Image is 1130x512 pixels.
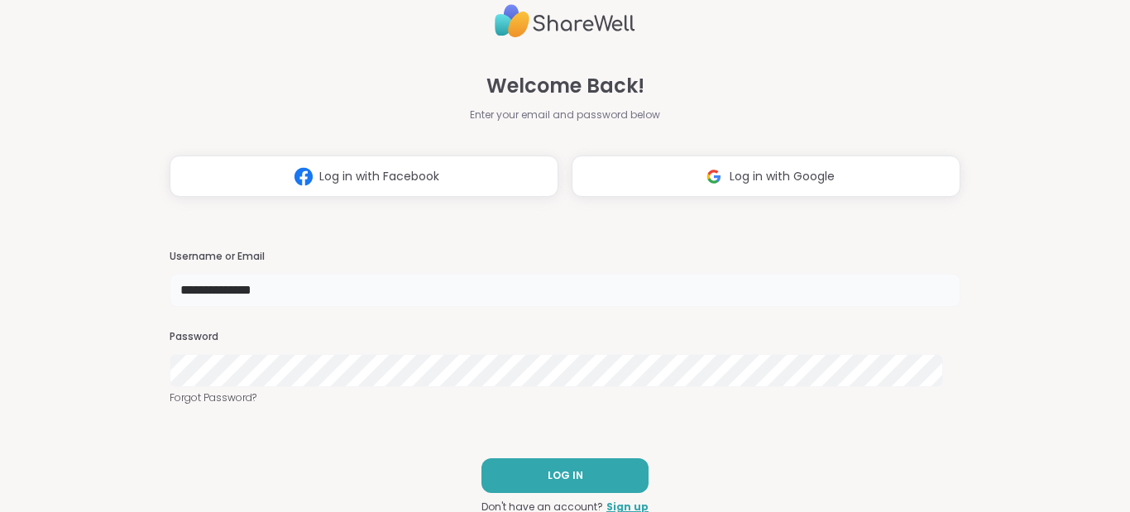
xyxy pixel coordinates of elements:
[319,168,439,185] span: Log in with Facebook
[481,458,649,493] button: LOG IN
[170,330,960,344] h3: Password
[170,156,558,197] button: Log in with Facebook
[698,161,730,192] img: ShareWell Logomark
[288,161,319,192] img: ShareWell Logomark
[486,71,644,101] span: Welcome Back!
[170,250,960,264] h3: Username or Email
[548,468,583,483] span: LOG IN
[470,108,660,122] span: Enter your email and password below
[170,390,960,405] a: Forgot Password?
[730,168,835,185] span: Log in with Google
[572,156,960,197] button: Log in with Google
